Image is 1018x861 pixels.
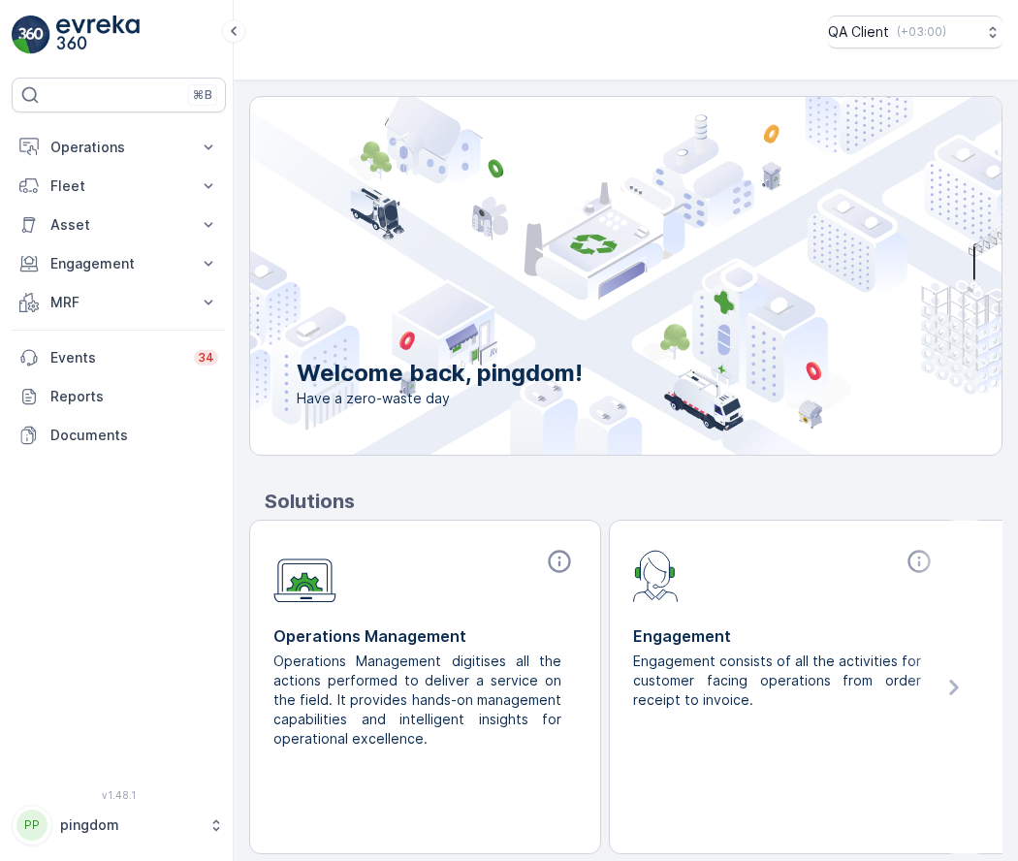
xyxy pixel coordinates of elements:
[297,389,583,408] span: Have a zero-waste day
[12,338,226,377] a: Events34
[60,815,199,835] p: pingdom
[12,128,226,167] button: Operations
[12,244,226,283] button: Engagement
[12,206,226,244] button: Asset
[198,350,214,366] p: 34
[193,87,212,103] p: ⌘B
[273,624,577,648] p: Operations Management
[273,548,336,603] img: module-icon
[50,138,187,157] p: Operations
[633,624,937,648] p: Engagement
[50,176,187,196] p: Fleet
[297,358,583,389] p: Welcome back, pingdom!
[633,652,921,710] p: Engagement consists of all the activities for customer facing operations from order receipt to in...
[50,293,187,312] p: MRF
[265,487,1002,516] p: Solutions
[12,283,226,322] button: MRF
[273,652,561,749] p: Operations Management digitises all the actions performed to deliver a service on the field. It p...
[50,215,187,235] p: Asset
[828,16,1002,48] button: QA Client(+03:00)
[50,387,218,406] p: Reports
[828,22,889,42] p: QA Client
[56,16,140,54] img: logo_light-DOdMpM7g.png
[12,805,226,845] button: PPpingdom
[163,97,1002,455] img: city illustration
[12,377,226,416] a: Reports
[12,789,226,801] span: v 1.48.1
[50,426,218,445] p: Documents
[50,348,182,367] p: Events
[12,167,226,206] button: Fleet
[12,16,50,54] img: logo
[16,810,48,841] div: PP
[633,548,679,602] img: module-icon
[12,416,226,455] a: Documents
[50,254,187,273] p: Engagement
[897,24,946,40] p: ( +03:00 )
